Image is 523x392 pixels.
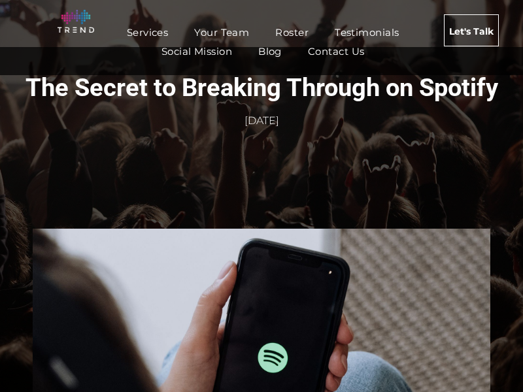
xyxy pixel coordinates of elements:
div: [DATE] [19,113,504,128]
a: Roster [262,23,322,42]
a: Testimonials [322,23,412,42]
a: Social Mission [148,42,245,61]
a: Let's Talk [444,14,499,46]
a: Services [114,23,182,42]
h3: The Secret to Breaking Through on Spotify [19,72,504,103]
img: logo [58,10,94,33]
a: Blog [245,42,295,61]
a: Contact Us [295,42,378,61]
span: Let's Talk [449,15,494,48]
a: Your Team [181,23,262,42]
